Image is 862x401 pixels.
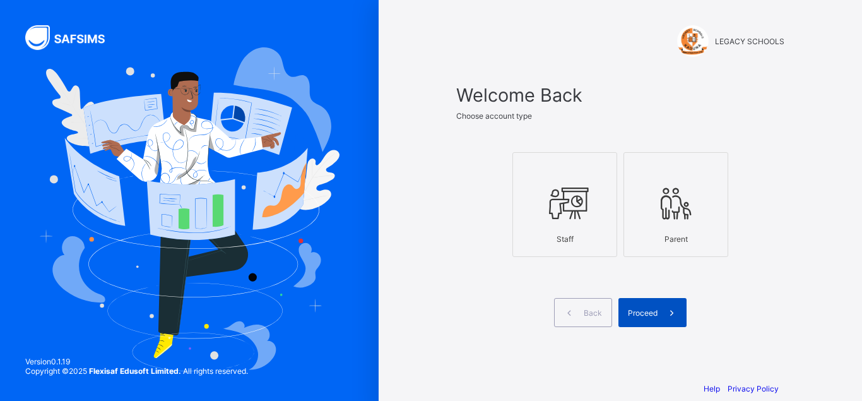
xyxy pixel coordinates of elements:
[25,357,248,366] span: Version 0.1.19
[728,384,779,393] a: Privacy Policy
[25,366,248,376] span: Copyright © 2025 All rights reserved.
[704,384,720,393] a: Help
[628,308,658,318] span: Proceed
[456,84,784,106] span: Welcome Back
[89,366,181,376] strong: Flexisaf Edusoft Limited.
[39,47,339,371] img: Hero Image
[456,111,532,121] span: Choose account type
[630,228,721,250] div: Parent
[584,308,602,318] span: Back
[519,228,610,250] div: Staff
[25,25,120,50] img: SAFSIMS Logo
[715,37,784,46] span: LEGACY SCHOOLS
